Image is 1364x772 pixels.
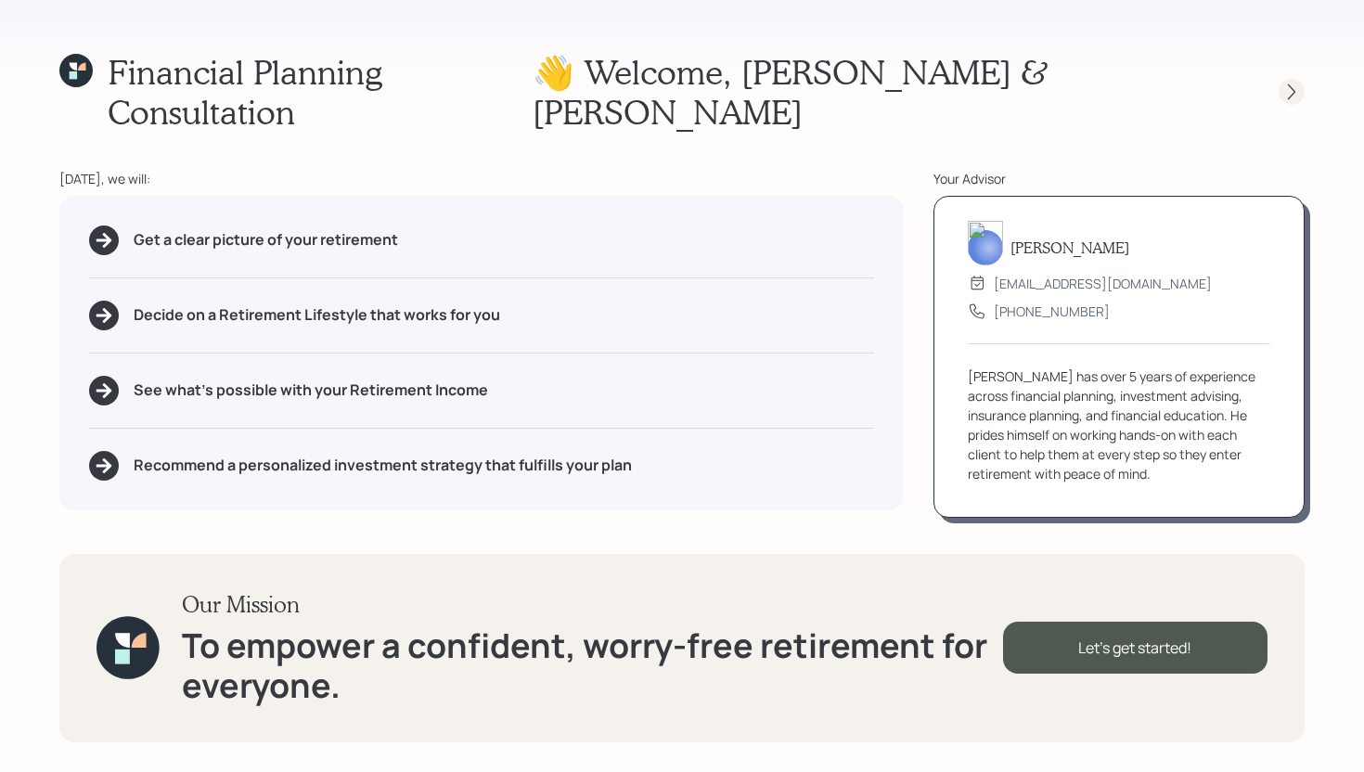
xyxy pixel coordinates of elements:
[968,367,1270,483] div: [PERSON_NAME] has over 5 years of experience across financial planning, investment advising, insu...
[134,306,500,324] h5: Decide on a Retirement Lifestyle that works for you
[994,302,1110,321] div: [PHONE_NUMBER]
[182,625,1003,705] h1: To empower a confident, worry-free retirement for everyone.
[134,457,632,474] h5: Recommend a personalized investment strategy that fulfills your plan
[59,169,904,188] div: [DATE], we will:
[134,381,488,399] h5: See what's possible with your Retirement Income
[1003,622,1267,674] div: Let's get started!
[108,52,533,132] h1: Financial Planning Consultation
[994,274,1212,293] div: [EMAIL_ADDRESS][DOMAIN_NAME]
[968,221,1003,265] img: michael-russo-headshot.png
[533,52,1245,132] h1: 👋 Welcome , [PERSON_NAME] & [PERSON_NAME]
[1010,238,1129,256] h5: [PERSON_NAME]
[182,591,1003,618] h3: Our Mission
[134,231,398,249] h5: Get a clear picture of your retirement
[933,169,1305,188] div: Your Advisor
